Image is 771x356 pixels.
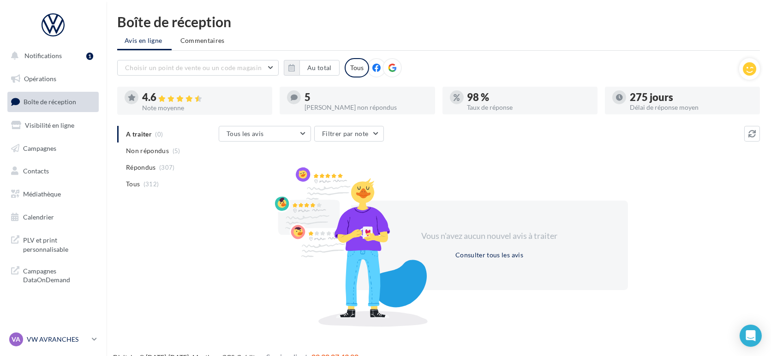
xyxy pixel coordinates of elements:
[23,167,49,175] span: Contacts
[6,116,101,135] a: Visibilité en ligne
[345,58,369,77] div: Tous
[467,92,590,102] div: 98 %
[24,98,76,106] span: Boîte de réception
[6,139,101,158] a: Campagnes
[143,180,159,188] span: (312)
[117,60,279,76] button: Choisir un point de vente ou un code magasin
[142,105,265,111] div: Note moyenne
[23,190,61,198] span: Médiathèque
[410,230,569,242] div: Vous n'avez aucun nouvel avis à traiter
[12,335,21,344] span: VA
[7,331,99,348] a: VA VW AVRANCHES
[6,230,101,257] a: PLV et print personnalisable
[630,92,753,102] div: 275 jours
[24,52,62,59] span: Notifications
[227,130,264,137] span: Tous les avis
[23,234,95,254] span: PLV et print personnalisable
[219,126,311,142] button: Tous les avis
[23,265,95,285] span: Campagnes DataOnDemand
[6,261,101,288] a: Campagnes DataOnDemand
[6,184,101,204] a: Médiathèque
[126,163,156,172] span: Répondus
[284,60,340,76] button: Au total
[740,325,762,347] div: Open Intercom Messenger
[299,60,340,76] button: Au total
[452,249,527,261] button: Consulter tous les avis
[125,64,262,71] span: Choisir un point de vente ou un code magasin
[173,147,180,154] span: (5)
[6,69,101,89] a: Opérations
[142,92,265,103] div: 4.6
[25,121,74,129] span: Visibilité en ligne
[6,92,101,112] a: Boîte de réception
[86,53,93,60] div: 1
[126,179,140,189] span: Tous
[6,46,97,65] button: Notifications 1
[27,335,88,344] p: VW AVRANCHES
[305,104,427,111] div: [PERSON_NAME] non répondus
[159,164,175,171] span: (307)
[180,36,225,45] span: Commentaires
[6,208,101,227] a: Calendrier
[305,92,427,102] div: 5
[630,104,753,111] div: Délai de réponse moyen
[24,75,56,83] span: Opérations
[126,146,169,155] span: Non répondus
[23,213,54,221] span: Calendrier
[117,15,760,29] div: Boîte de réception
[6,161,101,181] a: Contacts
[23,144,56,152] span: Campagnes
[314,126,384,142] button: Filtrer par note
[467,104,590,111] div: Taux de réponse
